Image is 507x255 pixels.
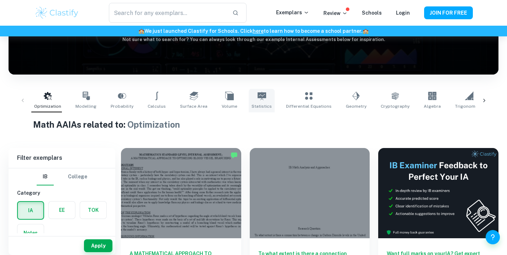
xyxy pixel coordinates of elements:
span: Statistics [252,103,272,109]
span: Trigonometry [455,103,484,109]
span: Cryptography [381,103,410,109]
p: Review [323,9,348,17]
button: Notes [17,224,44,241]
h1: Math AA IAs related to: [33,118,474,131]
img: Clastify logo [35,6,80,20]
span: Geometry [346,103,366,109]
span: Volume [222,103,237,109]
a: Schools [362,10,382,16]
img: Thumbnail [378,148,498,238]
span: Differential Equations [286,103,332,109]
a: here [253,28,264,34]
p: Exemplars [276,9,309,16]
div: Filter type choice [37,168,87,185]
h6: Not sure what to search for? You can always look through our example Internal Assessments below f... [9,36,498,43]
button: EE [49,202,75,219]
span: Algebra [424,103,441,109]
img: Marked [231,152,238,159]
button: IA [18,202,43,219]
h6: We just launched Clastify for Schools. Click to learn how to become a school partner. [1,27,506,35]
button: Apply [84,239,112,252]
span: Surface Area [180,103,207,109]
h6: Filter exemplars [9,148,115,168]
button: IB [37,168,54,185]
span: Calculus [148,103,166,109]
span: Optimization [127,119,180,129]
input: Search for any exemplars... [109,3,226,23]
span: Probability [111,103,133,109]
h6: Category [17,189,107,197]
a: Login [396,10,410,16]
span: 🏫 [363,28,369,34]
span: Optimization [34,103,61,109]
button: Help and Feedback [486,230,500,244]
span: Modelling [75,103,96,109]
button: TOK [80,202,106,219]
span: 🏫 [138,28,144,34]
button: College [68,168,87,185]
button: JOIN FOR FREE [424,6,473,19]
